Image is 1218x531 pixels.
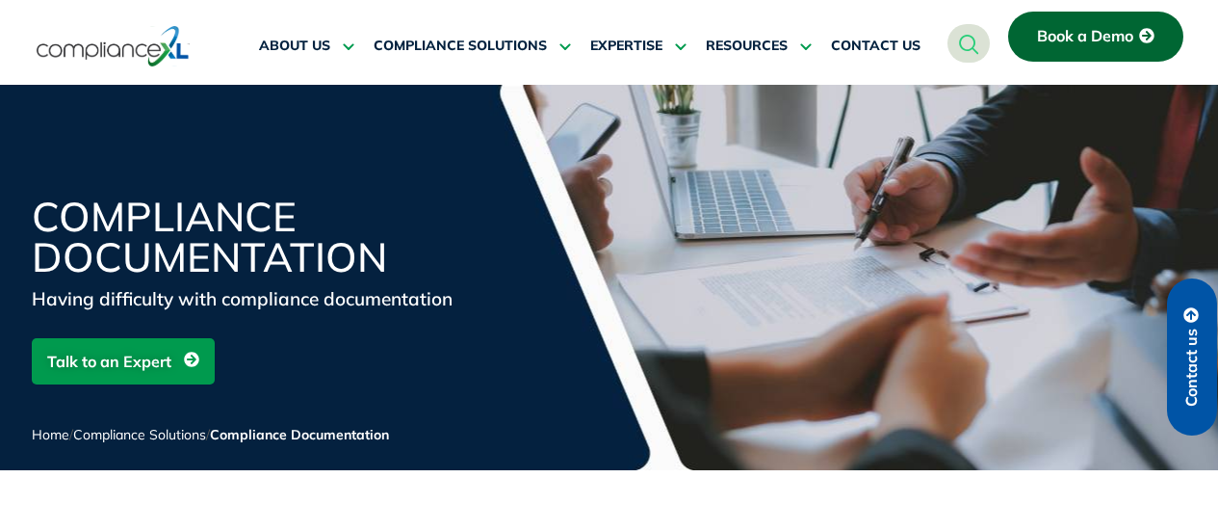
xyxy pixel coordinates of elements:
span: ABOUT US [259,38,330,55]
a: CONTACT US [831,23,920,69]
h1: Compliance Documentation [32,197,494,278]
span: COMPLIANCE SOLUTIONS [374,38,547,55]
span: RESOURCES [706,38,788,55]
a: Home [32,426,69,443]
span: Compliance Documentation [210,426,389,443]
a: COMPLIANCE SOLUTIONS [374,23,571,69]
div: Having difficulty with compliance documentation [32,285,494,312]
a: navsearch-button [947,24,990,63]
span: Contact us [1183,329,1201,407]
img: logo-one.svg [37,24,190,68]
span: Talk to an Expert [47,343,171,380]
a: Talk to an Expert [32,338,215,385]
span: Book a Demo [1037,28,1133,45]
a: RESOURCES [706,23,812,69]
a: Compliance Solutions [73,426,206,443]
span: EXPERTISE [590,38,662,55]
a: Contact us [1167,279,1217,436]
a: EXPERTISE [590,23,687,69]
a: Book a Demo [1008,12,1183,62]
span: CONTACT US [831,38,920,55]
a: ABOUT US [259,23,354,69]
span: / / [32,426,389,443]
